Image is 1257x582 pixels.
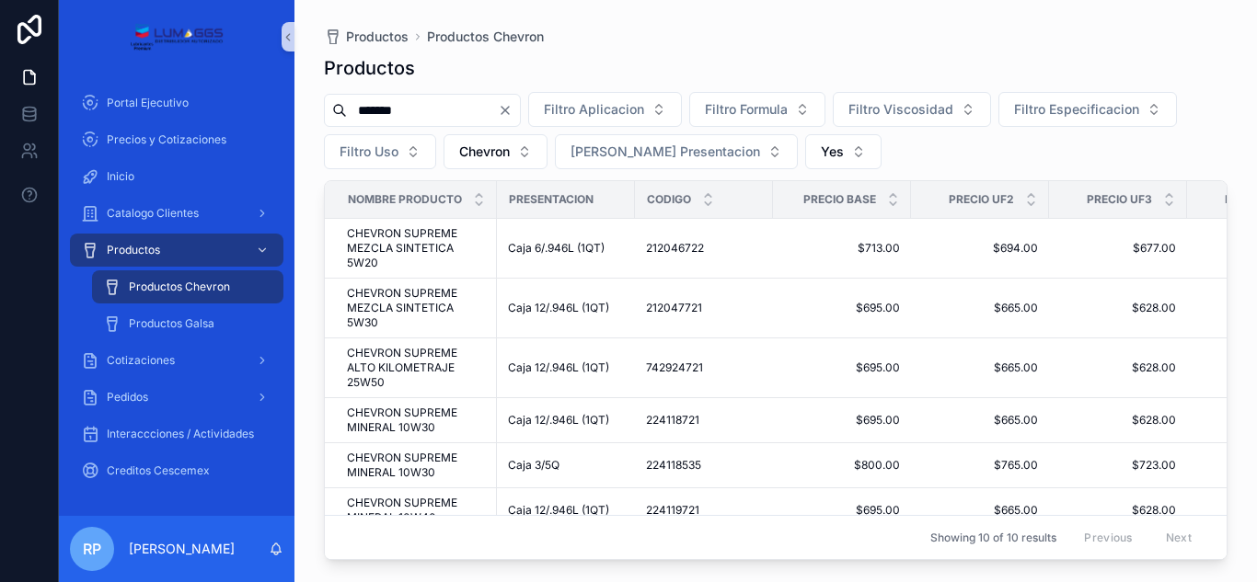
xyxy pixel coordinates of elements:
[784,503,900,518] a: $695.00
[646,413,699,428] span: 224118721
[1060,458,1176,473] a: $723.00
[427,28,544,46] span: Productos Chevron
[70,344,283,377] a: Cotizaciones
[784,241,900,256] a: $713.00
[508,360,609,375] span: Caja 12/.946L (1QT)
[347,226,486,270] a: CHEVRON SUPREME MEZCLA SINTETICA 5W20
[1060,241,1176,256] a: $677.00
[70,86,283,120] a: Portal Ejecutivo
[107,243,160,257] span: Productos
[70,160,283,193] a: Inicio
[528,92,682,127] button: Select Button
[922,301,1038,315] a: $665.00
[646,503,699,518] span: 224119721
[324,28,409,46] a: Productos
[949,192,1014,207] span: Precio UF2
[508,458,559,473] span: Caja 3/5Q
[340,143,398,161] span: Filtro Uso
[689,92,825,127] button: Select Button
[509,192,594,207] span: Presentacion
[646,458,762,473] a: 224118535
[784,360,900,375] a: $695.00
[347,451,486,480] a: CHEVRON SUPREME MINERAL 10W30
[129,316,214,331] span: Productos Galsa
[347,286,486,330] a: CHEVRON SUPREME MEZCLA SINTETICA 5W30
[571,143,760,161] span: [PERSON_NAME] Presentacion
[83,538,101,560] span: RP
[508,413,624,428] a: Caja 12/.946L (1QT)
[107,96,189,110] span: Portal Ejecutivo
[646,241,704,256] span: 212046722
[107,132,226,147] span: Precios y Cotizaciones
[92,270,283,303] a: Productos Chevron
[1060,301,1176,315] a: $628.00
[930,531,1056,545] span: Showing 10 of 10 results
[324,134,436,169] button: Select Button
[646,360,703,375] span: 742924721
[508,503,609,518] span: Caja 12/.946L (1QT)
[922,413,1038,428] a: $665.00
[346,28,409,46] span: Productos
[784,301,900,315] a: $695.00
[444,134,548,169] button: Select Button
[70,454,283,487] a: Creditos Cescemex
[498,103,520,118] button: Clear
[324,55,415,81] h1: Productos
[130,22,223,51] img: App logo
[922,360,1038,375] a: $665.00
[92,307,283,340] a: Productos Galsa
[508,241,624,256] a: Caja 6/.946L (1QT)
[998,92,1177,127] button: Select Button
[1060,360,1176,375] a: $628.00
[544,100,644,119] span: Filtro Aplicacion
[555,134,798,169] button: Select Button
[508,360,624,375] a: Caja 12/.946L (1QT)
[646,503,762,518] a: 224119721
[107,353,175,368] span: Cotizaciones
[107,390,148,405] span: Pedidos
[347,405,486,435] a: CHEVRON SUPREME MINERAL 10W30
[922,241,1038,256] a: $694.00
[646,301,702,315] span: 212047721
[107,427,254,441] span: Interaccciones / Actividades
[129,540,235,558] p: [PERSON_NAME]
[784,413,900,428] span: $695.00
[1060,503,1176,518] span: $628.00
[922,458,1038,473] a: $765.00
[1060,413,1176,428] a: $628.00
[129,280,230,294] span: Productos Chevron
[508,241,605,256] span: Caja 6/.946L (1QT)
[107,169,134,184] span: Inicio
[107,206,199,221] span: Catalogo Clientes
[508,413,609,428] span: Caja 12/.946L (1QT)
[70,234,283,267] a: Productos
[646,241,762,256] a: 212046722
[833,92,991,127] button: Select Button
[508,301,624,315] a: Caja 12/.946L (1QT)
[922,503,1038,518] span: $665.00
[803,192,876,207] span: Precio Base
[347,346,486,390] span: CHEVRON SUPREME ALTO KILOMETRAJE 25W50
[348,192,462,207] span: Nombre Producto
[646,413,762,428] a: 224118721
[59,74,294,511] div: scrollable content
[70,123,283,156] a: Precios y Cotizaciones
[646,458,701,473] span: 224118535
[70,197,283,230] a: Catalogo Clientes
[107,463,210,478] span: Creditos Cescemex
[347,496,486,525] span: CHEVRON SUPREME MINERAL 10W40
